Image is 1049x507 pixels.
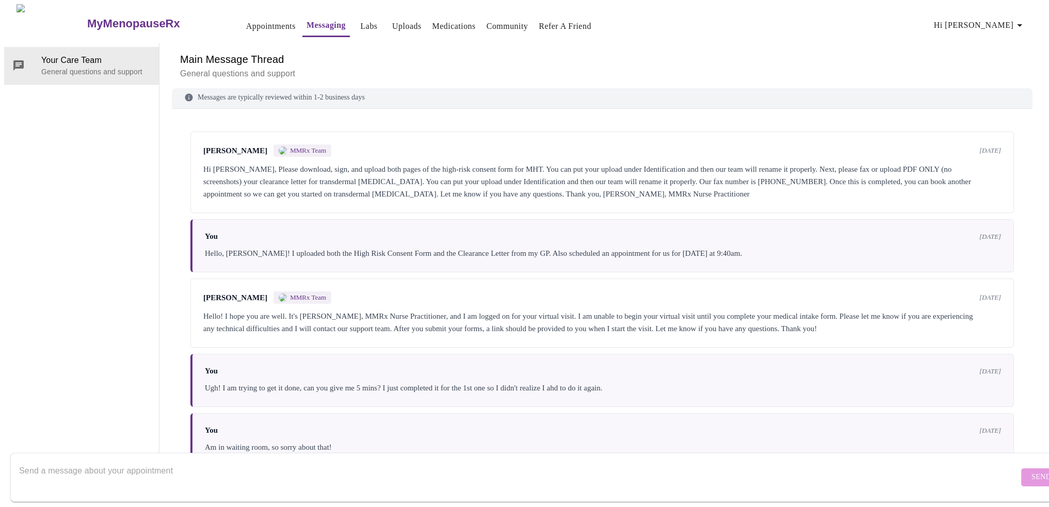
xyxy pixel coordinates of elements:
img: MMRX [279,293,287,302]
h3: MyMenopauseRx [87,17,180,30]
span: MMRx Team [290,146,326,155]
button: Labs [352,16,385,37]
p: General questions and support [41,67,151,77]
button: Uploads [388,16,426,37]
button: Messaging [302,15,350,37]
span: You [205,426,218,435]
a: Labs [361,19,378,34]
a: Medications [432,19,476,34]
span: [DATE] [979,427,1001,435]
div: Your Care TeamGeneral questions and support [4,47,159,84]
button: Medications [428,16,480,37]
span: You [205,367,218,375]
button: Hi [PERSON_NAME] [930,15,1030,36]
a: Uploads [392,19,422,34]
div: Hello! I hope you are well. It's [PERSON_NAME], MMRx Nurse Practitioner, and I am logged on for y... [203,310,1001,335]
div: Hi [PERSON_NAME], Please download, sign, and upload both pages of the high-risk consent form for ... [203,163,1001,200]
span: MMRx Team [290,293,326,302]
div: Am in waiting room, so sorry about that! [205,441,1001,453]
span: Your Care Team [41,54,151,67]
span: [DATE] [979,367,1001,375]
div: Hello, [PERSON_NAME]! I uploaded both the High Risk Consent Form and the Clearance Letter from my... [205,247,1001,259]
a: Community [487,19,528,34]
button: Appointments [242,16,300,37]
div: Messages are typically reviewed within 1-2 business days [172,87,1032,109]
button: Refer a Friend [535,16,595,37]
span: [PERSON_NAME] [203,293,267,302]
button: Community [482,16,532,37]
h6: Main Message Thread [180,51,1024,68]
img: MyMenopauseRx Logo [17,4,86,43]
a: Appointments [246,19,296,34]
span: [DATE] [979,146,1001,155]
p: General questions and support [180,68,1024,80]
a: Messaging [306,18,346,32]
a: MyMenopauseRx [86,6,221,42]
span: [DATE] [979,293,1001,302]
span: [DATE] [979,233,1001,241]
span: [PERSON_NAME] [203,146,267,155]
a: Refer a Friend [539,19,591,34]
span: You [205,232,218,241]
div: Ugh! I am trying to get it done, can you give me 5 mins? I just completed it for the 1st one so I... [205,382,1001,394]
textarea: Send a message about your appointment [19,461,1019,494]
span: Hi [PERSON_NAME] [934,18,1026,32]
img: MMRX [279,146,287,155]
